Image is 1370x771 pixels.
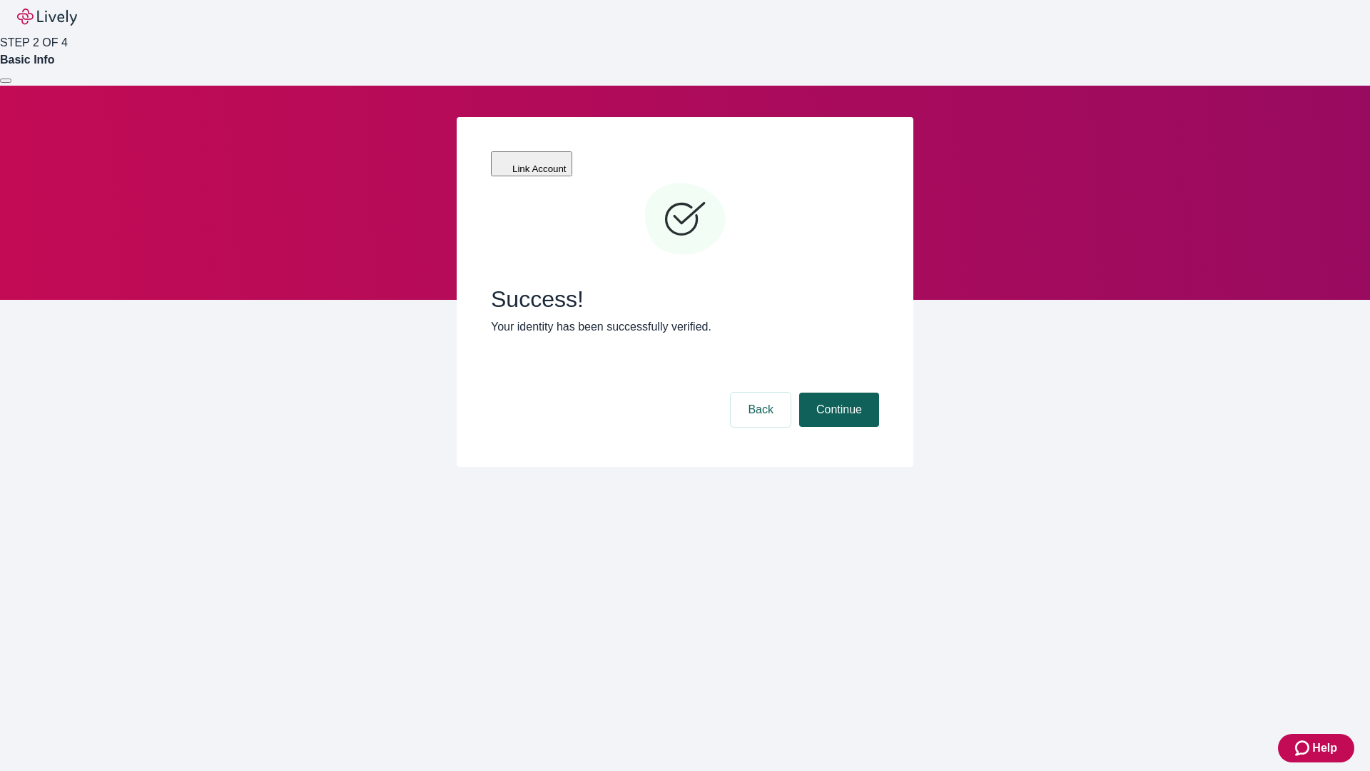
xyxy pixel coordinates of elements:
p: Your identity has been successfully verified. [491,318,879,336]
span: Success! [491,286,879,313]
button: Back [731,393,791,427]
svg: Checkmark icon [642,177,728,263]
svg: Zendesk support icon [1295,740,1312,757]
button: Link Account [491,151,572,176]
span: Help [1312,740,1337,757]
button: Continue [799,393,879,427]
img: Lively [17,9,77,26]
button: Zendesk support iconHelp [1278,734,1354,762]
